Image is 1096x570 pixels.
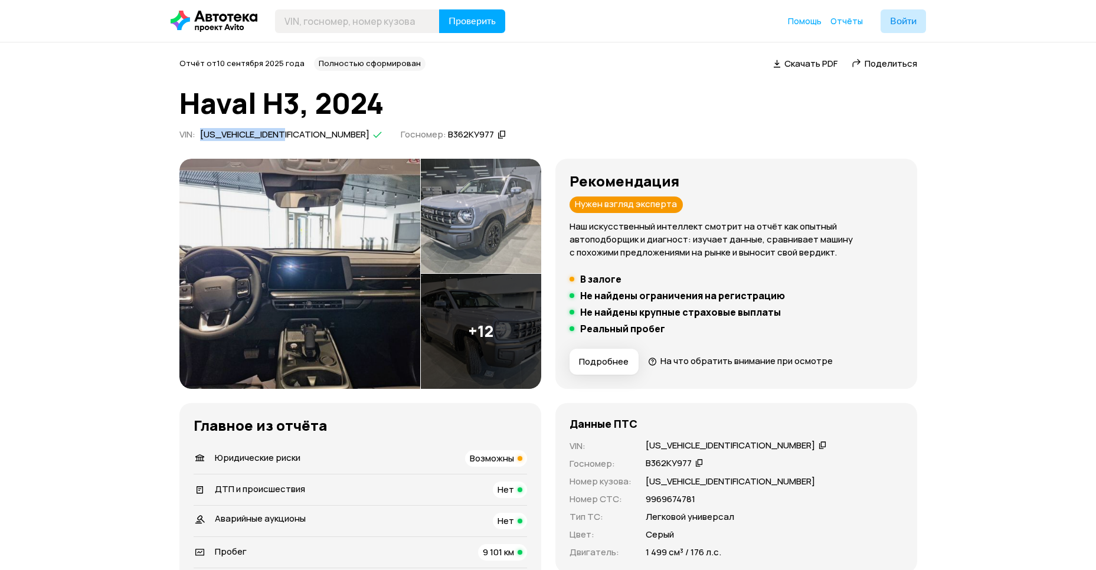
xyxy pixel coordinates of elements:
span: Возможны [470,452,514,464]
h4: Данные ПТС [570,417,637,430]
div: В362КУ977 [448,129,494,141]
p: Двигатель : [570,546,632,559]
input: VIN, госномер, номер кузова [275,9,440,33]
h5: Не найдены крупные страховые выплаты [580,306,781,318]
span: Подробнее [579,356,629,368]
span: Юридические риски [215,451,300,464]
button: Войти [881,9,926,33]
a: На что обратить внимание при осмотре [648,355,833,367]
span: На что обратить внимание при осмотре [660,355,833,367]
span: Пробег [215,545,247,558]
a: Скачать PDF [773,57,837,70]
p: Госномер : [570,457,632,470]
button: Подробнее [570,349,639,375]
span: 9 101 км [483,546,514,558]
h5: Не найдены ограничения на регистрацию [580,290,785,302]
span: Проверить [449,17,496,26]
a: Помощь [788,15,822,27]
span: Поделиться [865,57,917,70]
h1: Haval H3, 2024 [179,87,917,119]
p: Серый [646,528,674,541]
h5: Реальный пробег [580,323,665,335]
p: Наш искусственный интеллект смотрит на отчёт как опытный автоподборщик и диагност: изучает данные... [570,220,903,259]
span: Войти [890,17,917,26]
span: Нет [498,515,514,527]
p: 9969674781 [646,493,695,506]
h3: Главное из отчёта [194,417,527,434]
span: Скачать PDF [784,57,837,70]
span: Госномер: [401,128,446,140]
span: VIN : [179,128,195,140]
p: VIN : [570,440,632,453]
p: Цвет : [570,528,632,541]
div: [US_VEHICLE_IDENTIFICATION_NUMBER] [200,129,369,141]
p: Тип ТС : [570,510,632,523]
span: Отчёт от 10 сентября 2025 года [179,58,305,68]
p: [US_VEHICLE_IDENTIFICATION_NUMBER] [646,475,815,488]
div: [US_VEHICLE_IDENTIFICATION_NUMBER] [646,440,815,452]
p: Номер кузова : [570,475,632,488]
span: Нет [498,483,514,496]
button: Проверить [439,9,505,33]
h3: Рекомендация [570,173,903,189]
p: Номер СТС : [570,493,632,506]
div: Полностью сформирован [314,57,426,71]
div: В362КУ977 [646,457,692,470]
h5: В залоге [580,273,621,285]
a: Поделиться [852,57,917,70]
span: Аварийные аукционы [215,512,306,525]
span: ДТП и происшествия [215,483,305,495]
a: Отчёты [830,15,863,27]
div: Нужен взгляд эксперта [570,196,683,213]
p: 1 499 см³ / 176 л.с. [646,546,721,559]
p: Легковой универсал [646,510,734,523]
